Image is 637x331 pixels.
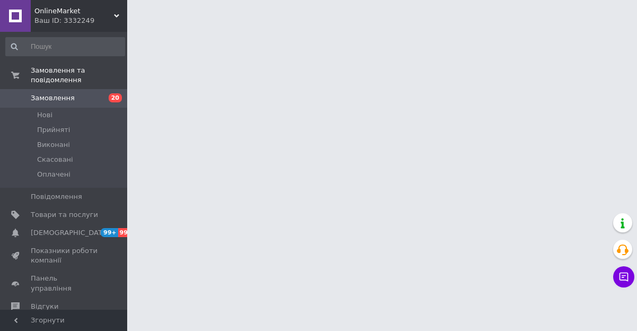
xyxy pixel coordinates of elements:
[37,140,70,150] span: Виконані
[34,16,127,25] div: Ваш ID: 3332249
[37,170,70,179] span: Оплачені
[31,210,98,220] span: Товари та послуги
[37,125,70,135] span: Прийняті
[37,110,52,120] span: Нові
[31,302,58,311] span: Відгуки
[613,266,634,288] button: Чат з покупцем
[31,228,109,238] span: [DEMOGRAPHIC_DATA]
[109,93,122,102] span: 20
[31,246,98,265] span: Показники роботи компанії
[31,93,75,103] span: Замовлення
[101,228,118,237] span: 99+
[31,66,127,85] span: Замовлення та повідомлення
[118,228,136,237] span: 99+
[37,155,73,164] span: Скасовані
[5,37,125,56] input: Пошук
[31,274,98,293] span: Панель управління
[34,6,114,16] span: OnlineMarket
[31,192,82,202] span: Повідомлення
